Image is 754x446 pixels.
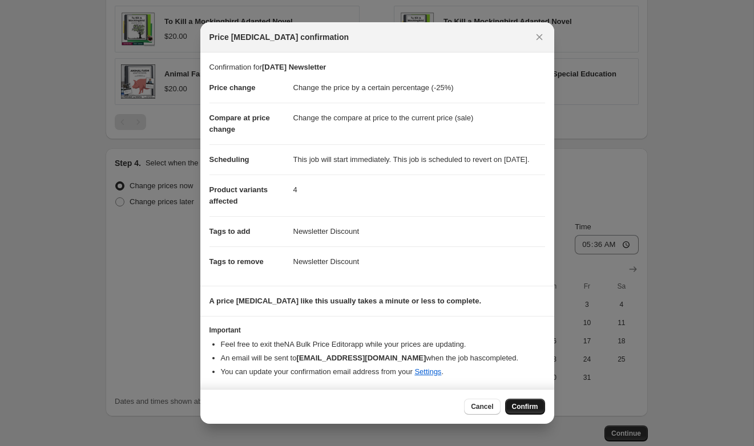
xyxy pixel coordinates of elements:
span: Tags to remove [209,257,264,266]
dd: Newsletter Discount [293,246,545,277]
h3: Important [209,326,545,335]
dd: 4 [293,175,545,205]
dd: Change the compare at price to the current price (sale) [293,103,545,133]
dd: Change the price by a certain percentage (-25%) [293,73,545,103]
li: Feel free to exit the NA Bulk Price Editor app while your prices are updating. [221,339,545,350]
li: You can update your confirmation email address from your . [221,366,545,378]
p: Confirmation for [209,62,545,73]
span: Cancel [471,402,493,411]
span: Price [MEDICAL_DATA] confirmation [209,31,349,43]
span: Scheduling [209,155,249,164]
span: Product variants affected [209,185,268,205]
span: Compare at price change [209,113,270,133]
dd: This job will start immediately. This job is scheduled to revert on [DATE]. [293,144,545,175]
span: Tags to add [209,227,251,236]
span: Confirm [512,402,538,411]
b: [EMAIL_ADDRESS][DOMAIN_NAME] [296,354,426,362]
b: [DATE] Newsletter [262,63,326,71]
a: Settings [414,367,441,376]
b: A price [MEDICAL_DATA] like this usually takes a minute or less to complete. [209,297,482,305]
button: Close [531,29,547,45]
span: Price change [209,83,256,92]
button: Confirm [505,399,545,415]
li: An email will be sent to when the job has completed . [221,352,545,364]
button: Cancel [464,399,500,415]
dd: Newsletter Discount [293,216,545,246]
